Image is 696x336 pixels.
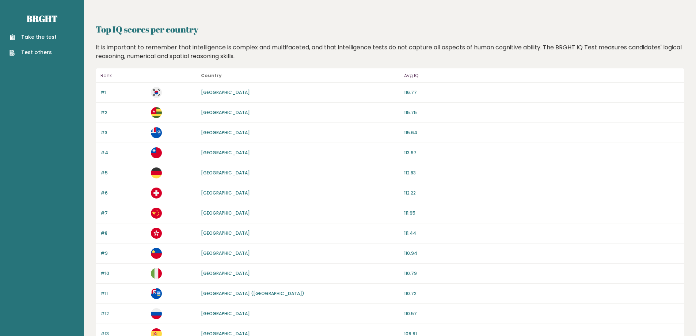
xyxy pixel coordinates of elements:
p: 111.44 [404,230,680,237]
img: fk.svg [151,288,162,299]
p: 110.57 [404,310,680,317]
b: Country [201,72,222,79]
p: 113.97 [404,150,680,156]
p: 115.64 [404,129,680,136]
p: #12 [100,310,147,317]
p: #1 [100,89,147,96]
p: #3 [100,129,147,136]
p: Rank [100,71,147,80]
p: #2 [100,109,147,116]
a: [GEOGRAPHIC_DATA] ([GEOGRAPHIC_DATA]) [201,290,304,297]
p: 112.22 [404,190,680,196]
p: 110.72 [404,290,680,297]
img: it.svg [151,268,162,279]
p: 110.94 [404,250,680,257]
img: tw.svg [151,147,162,158]
p: #11 [100,290,147,297]
img: kr.svg [151,87,162,98]
img: li.svg [151,248,162,259]
p: 115.75 [404,109,680,116]
a: [GEOGRAPHIC_DATA] [201,129,250,136]
p: 111.95 [404,210,680,216]
img: ru.svg [151,308,162,319]
img: de.svg [151,167,162,178]
img: ch.svg [151,188,162,199]
a: Brght [27,13,57,24]
a: [GEOGRAPHIC_DATA] [201,170,250,176]
div: It is important to remember that intelligence is complex and multifaceted, and that intelligence ... [93,43,687,61]
a: [GEOGRAPHIC_DATA] [201,270,250,276]
a: [GEOGRAPHIC_DATA] [201,310,250,317]
p: 110.79 [404,270,680,277]
p: 112.83 [404,170,680,176]
a: Take the test [9,33,57,41]
img: tg.svg [151,107,162,118]
img: cn.svg [151,208,162,219]
a: Test others [9,49,57,56]
p: #10 [100,270,147,277]
p: #8 [100,230,147,237]
a: [GEOGRAPHIC_DATA] [201,210,250,216]
a: [GEOGRAPHIC_DATA] [201,230,250,236]
img: tf.svg [151,127,162,138]
a: [GEOGRAPHIC_DATA] [201,109,250,116]
p: 116.77 [404,89,680,96]
h2: Top IQ scores per country [96,23,684,36]
p: Avg IQ [404,71,680,80]
p: #4 [100,150,147,156]
p: #7 [100,210,147,216]
a: [GEOGRAPHIC_DATA] [201,150,250,156]
p: #6 [100,190,147,196]
a: [GEOGRAPHIC_DATA] [201,190,250,196]
img: hk.svg [151,228,162,239]
a: [GEOGRAPHIC_DATA] [201,250,250,256]
p: #5 [100,170,147,176]
p: #9 [100,250,147,257]
a: [GEOGRAPHIC_DATA] [201,89,250,95]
